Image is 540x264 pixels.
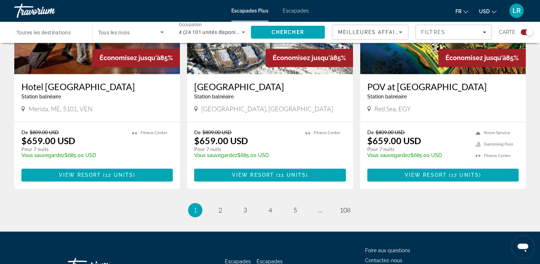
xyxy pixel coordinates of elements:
[21,152,65,158] span: Vous sauvegardez
[232,172,274,178] span: View Resort
[283,8,309,14] a: Escapades
[499,27,515,37] span: Carte
[231,8,268,14] a: Escapades Plus
[21,135,75,146] font: $659.00 USD
[445,54,506,62] span: Économisez jusqu'à
[405,172,447,178] span: View Resort
[447,172,481,178] span: ( )
[141,131,167,135] span: Fitness Center
[194,146,298,152] p: Pour 7 nuits
[374,105,411,113] span: Red Sea, EGY
[29,105,93,113] span: Merida, ME, 5101, VEN
[21,146,125,152] p: Pour 7 nuits
[367,152,442,158] font: $685.00 USD
[14,203,526,217] nav: Pagination
[194,81,345,92] a: [GEOGRAPHIC_DATA]
[194,94,234,99] span: Station balnéaire
[273,54,333,62] span: Économisez jusqu'à
[415,25,492,40] button: Filtres
[479,9,490,14] span: USD
[511,235,534,258] iframe: Bouton de lancement de la fenêtre de messagerie
[365,248,410,253] a: Foire aux questions
[21,129,28,135] span: De
[225,258,251,264] a: Escapades
[59,172,101,178] span: View Resort
[338,29,407,35] span: Meilleures affaires
[278,172,306,178] span: 11 units
[98,30,130,35] span: Tous les mois
[484,153,511,158] span: Fitness Center
[484,142,513,147] span: Swimming Pool
[30,129,59,135] span: $809.00 USD
[193,206,197,214] span: 1
[243,206,247,214] span: 3
[367,129,374,135] span: De
[16,28,83,37] input: Sélectionnez la destination
[367,94,407,99] span: Station balnéaire
[455,6,468,16] button: Changer la langue
[194,135,248,146] font: $659.00 USD
[484,131,510,135] span: Room Service
[421,29,445,35] span: Filtres
[438,49,526,67] div: 85%
[293,206,297,214] span: 5
[367,81,519,92] a: POV at [GEOGRAPHIC_DATA]
[202,129,232,135] span: $809.00 USD
[21,152,96,158] font: $685.00 USD
[266,49,353,67] div: 85%
[507,3,526,18] button: Menu utilisateur
[375,129,405,135] span: $809.00 USD
[367,135,421,146] font: $659.00 USD
[338,28,402,36] mat-select: Trier par
[251,26,325,39] button: Rechercher
[479,6,496,16] button: Changer de devise
[367,168,519,181] button: View Resort(17 units)
[201,105,333,113] span: [GEOGRAPHIC_DATA], [GEOGRAPHIC_DATA]
[314,131,340,135] span: Fitness Center
[194,152,269,158] font: $685.00 USD
[218,206,222,214] span: 2
[92,49,180,67] div: 85%
[105,172,133,178] span: 12 units
[268,206,272,214] span: 4
[14,1,86,20] a: Travorium
[274,172,308,178] span: ( )
[21,168,173,181] button: View Resort(12 units)
[367,152,410,158] span: Vous sauvegardez
[365,257,402,263] a: Contactez-nous
[179,22,202,27] span: Occupation
[513,7,521,14] span: LR
[101,172,135,178] span: ( )
[455,9,461,14] span: Fr
[100,54,160,62] span: Économisez jusqu'à
[194,129,201,135] span: De
[451,172,479,178] span: 17 units
[21,94,61,99] span: Station balnéaire
[318,206,322,214] span: ...
[179,29,247,35] span: 4 (24 101 unités disponibles)
[194,168,345,181] button: View Resort(11 units)
[21,81,173,92] a: Hotel [GEOGRAPHIC_DATA]
[194,152,237,158] span: Vous sauvegardez
[272,29,304,35] span: Chercher
[340,206,350,214] span: 108
[16,30,71,35] span: Toutes les destinations
[367,146,468,152] p: Pour 7 nuits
